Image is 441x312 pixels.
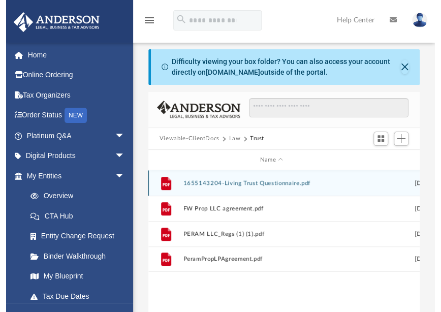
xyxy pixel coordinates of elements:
[14,266,129,287] a: My Blueprint
[367,132,383,146] button: Switch to Grid View
[177,231,354,237] button: PERAM LLC_Regs (1) (1).pdf
[146,155,172,165] div: id
[14,206,134,226] a: CTA Hub
[166,56,395,78] div: Difficulty viewing your box folder? You can also access your account directly on outside of the p...
[406,13,421,27] img: User Pic
[177,256,354,263] button: PeramPropLPAgreement.pdf
[170,14,181,25] i: search
[14,286,134,306] a: Tax Due Dates
[394,60,403,74] button: Close
[7,105,134,126] a: Order StatusNEW
[109,146,129,167] span: arrow_drop_down
[109,126,129,146] span: arrow_drop_down
[14,226,134,246] a: Entity Change Request
[58,108,81,123] div: NEW
[7,85,134,105] a: Tax Organizers
[137,14,149,26] i: menu
[14,186,134,206] a: Overview
[7,45,134,65] a: Home
[14,246,134,266] a: Binder Walkthrough
[5,12,97,32] img: Anderson Advisors Platinum Portal
[200,68,254,76] a: [DOMAIN_NAME]
[243,98,402,117] input: Search files and folders
[177,205,354,212] button: FW Prop LLC agreement.pdf
[176,155,353,165] div: Name
[7,126,134,146] a: Platinum Q&Aarrow_drop_down
[7,166,134,186] a: My Entitiesarrow_drop_down
[223,134,234,143] button: Law
[7,146,134,166] a: Digital Productsarrow_drop_down
[244,134,258,143] button: Trust
[388,132,403,146] button: Add
[137,19,149,26] a: menu
[109,166,129,186] span: arrow_drop_down
[153,134,213,143] button: Viewable-ClientDocs
[177,180,354,186] button: 1655143204-Living Trust Questionnaire.pdf
[7,65,134,85] a: Online Ordering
